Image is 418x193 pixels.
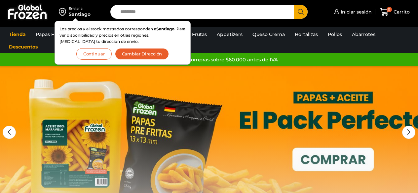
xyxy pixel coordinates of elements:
[69,6,91,11] div: Enviar a
[291,28,321,41] a: Hortalizas
[249,28,288,41] a: Queso Crema
[392,9,410,15] span: Carrito
[6,41,41,53] a: Descuentos
[59,6,69,17] img: address-field-icon.svg
[156,26,174,31] strong: Santiago
[59,26,186,45] p: Los precios y el stock mostrados corresponden a . Para ver disponibilidad y precios en otras regi...
[76,48,112,60] button: Continuar
[115,48,169,60] button: Cambiar Dirección
[32,28,68,41] a: Papas Fritas
[324,28,345,41] a: Pollos
[213,28,246,41] a: Appetizers
[69,11,91,17] div: Santiago
[6,28,29,41] a: Tienda
[339,9,372,15] span: Iniciar sesión
[387,7,392,12] span: 0
[332,5,372,18] a: Iniciar sesión
[378,4,411,20] a: 0 Carrito
[349,28,379,41] a: Abarrotes
[294,5,308,19] button: Search button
